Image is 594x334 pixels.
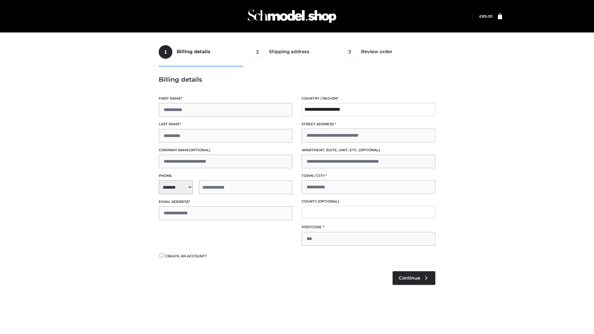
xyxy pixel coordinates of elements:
[302,121,435,127] label: Street address
[393,271,435,285] a: Continue
[479,14,482,19] span: £
[159,96,292,101] label: First name
[359,148,380,152] span: (optional)
[159,253,164,257] input: Create an account?
[302,173,435,179] label: Town / City
[159,121,292,127] label: Last name
[159,173,292,179] label: Phone
[318,199,339,203] span: (optional)
[159,147,292,153] label: Company name
[479,14,493,19] a: £89.00
[399,275,420,281] span: Continue
[159,199,292,205] label: Email address
[302,224,435,230] label: Postcode
[165,254,207,258] span: Create an account?
[189,148,210,152] span: (optional)
[302,96,435,101] label: Country / Region
[302,199,435,204] label: County
[302,147,435,153] label: Apartment, suite, unit, etc.
[479,14,493,19] bdi: 89.00
[159,76,435,83] h3: Billing details
[246,4,338,28] img: Schmodel Admin 964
